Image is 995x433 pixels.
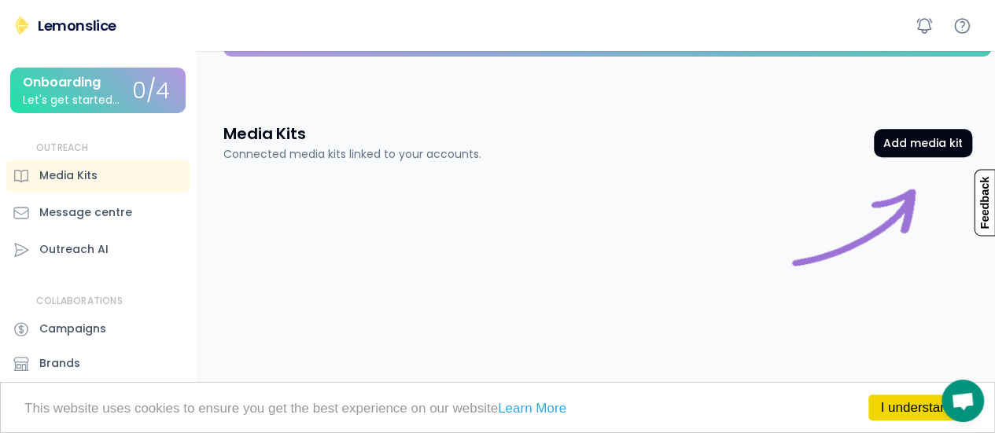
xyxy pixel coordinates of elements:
img: connect%20image%20purple.gif [783,182,925,323]
button: Add media kit [874,129,972,157]
p: This website uses cookies to ensure you get the best experience on our website [24,402,971,415]
div: Let's get started... [23,94,120,106]
a: I understand! [868,394,971,420]
div: Brands [39,355,80,372]
div: COLLABORATIONS [36,295,123,308]
div: Campaigns [39,321,106,337]
div: Lemonslice [38,16,116,35]
div: Connected media kits linked to your accounts. [223,146,481,163]
img: Lemonslice [13,16,31,35]
div: Onboarding [23,75,101,90]
div: Outreach AI [39,241,109,258]
a: Learn More [498,401,566,416]
div: Message centre [39,204,132,221]
div: 0/4 [132,79,170,104]
h3: Media Kits [223,123,306,145]
a: Open chat [942,380,984,422]
div: Start here [783,182,925,323]
div: OUTREACH [36,141,89,155]
div: Media Kits [39,167,98,184]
